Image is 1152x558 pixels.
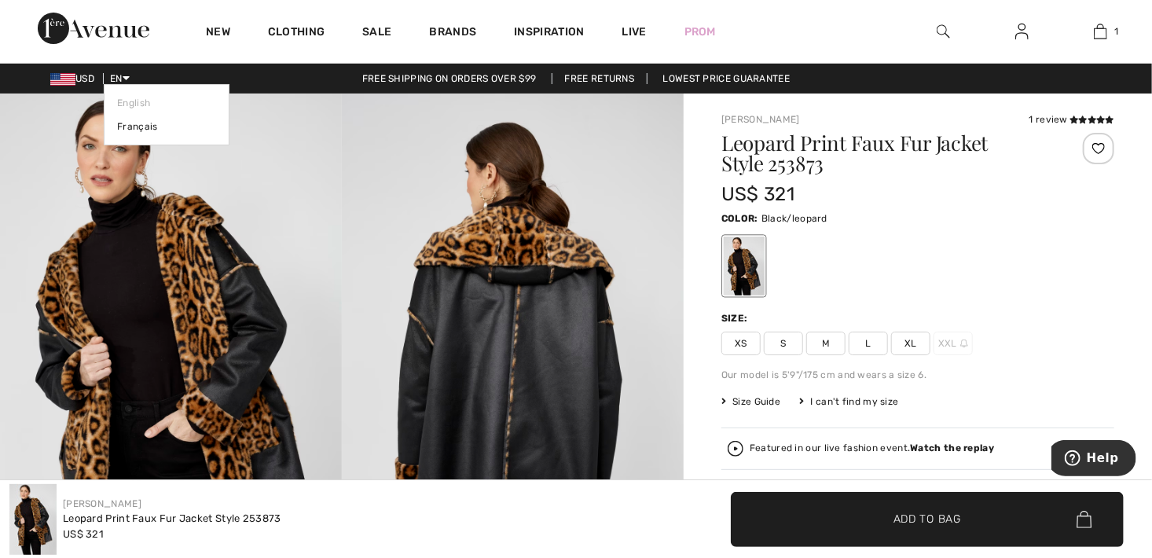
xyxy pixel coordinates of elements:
[9,484,57,555] img: Leopard Print Faux Fur Jacket Style 253873
[724,237,765,296] div: Black/leopard
[750,443,994,453] div: Featured in our live fashion event.
[1051,440,1136,479] iframe: Opens a widget where you can find more information
[721,133,1049,174] h1: Leopard Print Faux Fur Jacket Style 253873
[934,332,973,355] span: XXL
[1115,24,1119,39] span: 1
[731,492,1124,547] button: Add to Bag
[891,332,930,355] span: XL
[721,114,800,125] a: [PERSON_NAME]
[937,22,950,41] img: search the website
[552,73,648,84] a: Free Returns
[911,442,995,453] strong: Watch the replay
[684,24,716,40] a: Prom
[514,25,584,42] span: Inspiration
[1003,22,1041,42] a: Sign In
[764,332,803,355] span: S
[362,25,391,42] a: Sale
[268,25,325,42] a: Clothing
[721,332,761,355] span: XS
[117,91,216,115] a: English
[960,340,968,347] img: ring-m.svg
[63,511,281,527] div: Leopard Print Faux Fur Jacket Style 253873
[721,311,751,325] div: Size:
[50,73,101,84] span: USD
[622,24,647,40] a: Live
[728,441,743,457] img: Watch the replay
[1029,112,1114,127] div: 1 review
[721,183,794,205] span: US$ 321
[63,528,104,540] span: US$ 321
[651,73,803,84] a: Lowest Price Guarantee
[110,73,130,84] span: EN
[893,511,961,527] span: Add to Bag
[38,13,149,44] img: 1ère Avenue
[430,25,477,42] a: Brands
[50,73,75,86] img: US Dollar
[117,115,216,138] a: Français
[806,332,846,355] span: M
[63,498,141,509] a: [PERSON_NAME]
[849,332,888,355] span: L
[761,213,827,224] span: Black/leopard
[1077,511,1091,528] img: Bag.svg
[1094,22,1107,41] img: My Bag
[799,395,898,409] div: I can't find my size
[350,73,549,84] a: Free shipping on orders over $99
[721,368,1114,382] div: Our model is 5'9"/175 cm and wears a size 6.
[721,395,780,409] span: Size Guide
[1062,22,1139,41] a: 1
[721,213,758,224] span: Color:
[206,25,230,42] a: New
[1015,22,1029,41] img: My Info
